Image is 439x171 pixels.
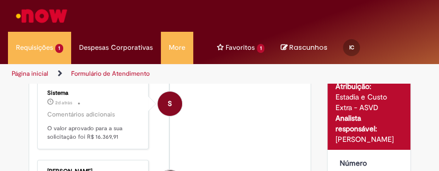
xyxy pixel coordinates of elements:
a: More : 3 [161,32,193,64]
span: More [169,42,185,53]
a: No momento, sua lista de rascunhos tem 0 Itens [280,42,327,52]
ul: Menu Cabeçalho [8,32,71,64]
time: 27/09/2025 13:37:15 [55,100,72,106]
span: 2d atrás [55,100,72,106]
span: Favoritos [226,42,255,53]
a: Favoritos : 1 [209,32,273,64]
small: Comentários adicionais [47,110,115,119]
div: Estadia e Custo Extra - ASVD [335,92,402,113]
span: Despesas Corporativas [79,42,153,53]
a: Requisições : 1 [8,32,71,64]
dt: Número [332,158,407,168]
div: [PERSON_NAME] [335,134,402,145]
ul: Menu Cabeçalho [209,32,273,64]
img: ServiceNow [14,5,69,26]
ul: Menu Cabeçalho [161,32,193,64]
span: Requisições [16,42,53,53]
span: S [168,91,172,116]
span: IC [349,44,354,51]
a: IC [335,32,371,53]
ul: Menu Cabeçalho [71,32,161,64]
div: Sistema [47,90,140,96]
a: Página inicial [12,69,48,78]
span: 1 [55,44,63,53]
span: Rascunhos [289,42,327,52]
ul: Trilhas de página [8,64,212,84]
a: Despesas Corporativas : [71,32,161,64]
div: System [158,92,182,116]
p: O valor aprovado para a sua solicitação foi R$ 16.369,91 [47,124,140,141]
span: 1 [257,44,265,53]
a: Formulário de Atendimento [71,69,150,78]
ul: Menu Cabeçalho [193,32,209,64]
div: Analista responsável: [335,113,402,134]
